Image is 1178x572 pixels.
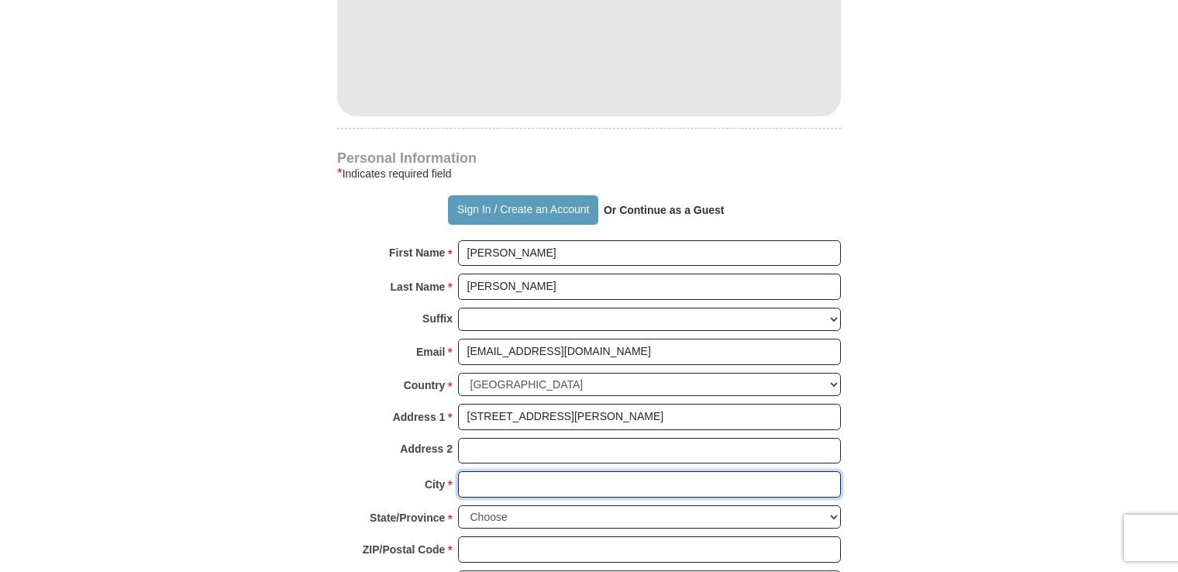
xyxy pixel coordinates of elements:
[404,374,446,396] strong: Country
[400,438,453,460] strong: Address 2
[337,164,841,183] div: Indicates required field
[337,152,841,164] h4: Personal Information
[416,341,445,363] strong: Email
[422,308,453,329] strong: Suffix
[389,242,445,264] strong: First Name
[391,276,446,298] strong: Last Name
[363,539,446,560] strong: ZIP/Postal Code
[393,406,446,428] strong: Address 1
[370,507,445,529] strong: State/Province
[604,204,725,216] strong: Or Continue as a Guest
[425,474,445,495] strong: City
[448,195,598,225] button: Sign In / Create an Account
